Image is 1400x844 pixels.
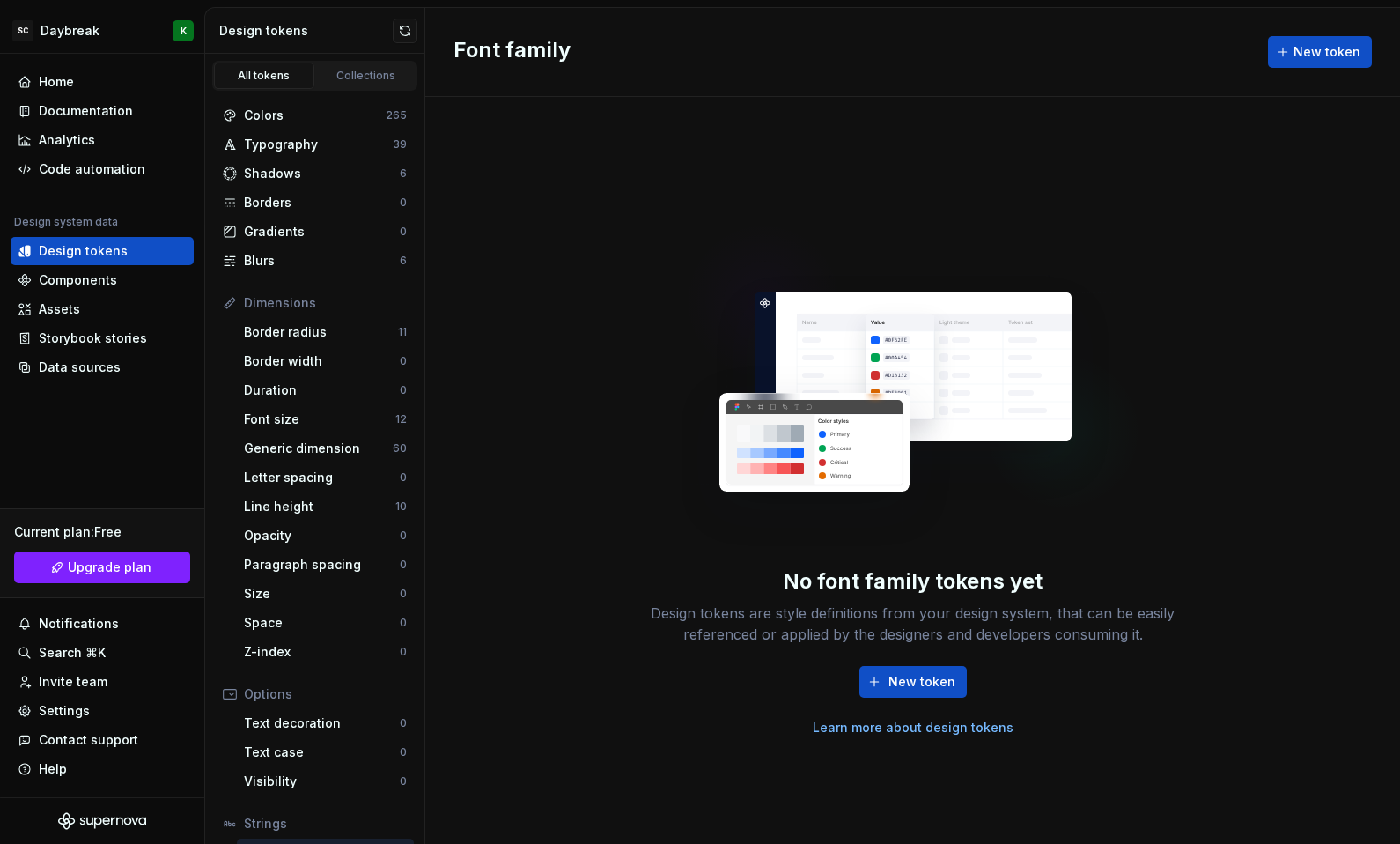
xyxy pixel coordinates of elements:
[244,744,400,761] div: Text case
[11,155,194,183] a: Code automation
[393,441,407,455] div: 60
[216,247,414,275] a: Blurs6
[11,726,194,754] button: Contact support
[400,745,407,759] div: 0
[400,383,407,397] div: 0
[12,20,33,41] div: SC
[244,294,407,312] div: Dimensions
[11,668,194,696] a: Invite team
[1268,36,1372,68] button: New token
[400,529,407,543] div: 0
[11,295,194,323] a: Assets
[216,218,414,246] a: Gradients0
[783,567,1043,596] div: No font family tokens yet
[244,411,395,428] div: Font size
[39,160,145,178] div: Code automation
[244,252,400,270] div: Blurs
[244,815,407,833] div: Strings
[11,266,194,294] a: Components
[11,324,194,352] a: Storybook stories
[39,731,138,749] div: Contact support
[11,639,194,667] button: Search ⌘K
[237,405,414,433] a: Font size12
[219,22,393,40] div: Design tokens
[400,254,407,268] div: 6
[244,381,400,399] div: Duration
[237,609,414,637] a: Space0
[39,300,80,318] div: Assets
[400,645,407,659] div: 0
[395,412,407,426] div: 12
[244,714,400,732] div: Text decoration
[400,616,407,630] div: 0
[244,527,400,544] div: Opacity
[11,237,194,265] a: Design tokens
[244,440,393,457] div: Generic dimension
[244,556,400,574] div: Paragraph spacing
[400,470,407,485] div: 0
[386,108,407,122] div: 265
[68,559,151,576] span: Upgrade plan
[244,165,400,182] div: Shadows
[400,196,407,210] div: 0
[237,434,414,463] a: Generic dimension60
[220,69,308,83] div: All tokens
[11,610,194,638] button: Notifications
[244,773,400,790] div: Visibility
[39,615,119,633] div: Notifications
[400,774,407,788] div: 0
[244,685,407,703] div: Options
[400,225,407,239] div: 0
[244,643,400,661] div: Z-index
[14,552,190,583] a: Upgrade plan
[813,719,1013,737] a: Learn more about design tokens
[39,702,90,720] div: Settings
[237,347,414,375] a: Border width0
[244,614,400,632] div: Space
[14,215,118,229] div: Design system data
[216,189,414,217] a: Borders0
[11,353,194,381] a: Data sources
[14,523,190,541] div: Current plan : Free
[39,131,95,149] div: Analytics
[393,137,407,152] div: 39
[400,354,407,368] div: 0
[453,36,571,68] h2: Font family
[400,167,407,181] div: 6
[4,11,201,49] button: SCDaybreakK
[237,318,414,346] a: Border radius11
[395,500,407,514] div: 10
[11,755,194,783] button: Help
[39,102,133,120] div: Documentation
[400,716,407,730] div: 0
[216,130,414,159] a: Typography39
[39,644,106,662] div: Search ⌘K
[11,68,194,96] a: Home
[244,352,400,370] div: Border width
[244,136,393,153] div: Typography
[39,242,128,260] div: Design tokens
[181,24,187,38] div: K
[400,558,407,572] div: 0
[398,325,407,339] div: 11
[216,159,414,188] a: Shadows6
[237,522,414,550] a: Opacity0
[322,69,410,83] div: Collections
[244,323,398,341] div: Border radius
[237,463,414,492] a: Letter spacing0
[400,587,407,601] div: 0
[39,760,67,778] div: Help
[631,603,1195,645] div: Design tokens are style definitions from your design system, that can be easily referenced or app...
[237,638,414,666] a: Z-index0
[237,709,414,737] a: Text decoration0
[859,666,967,698] button: New token
[58,812,146,830] a: Supernova Logo
[244,469,400,486] div: Letter spacing
[244,498,395,515] div: Line height
[39,329,147,347] div: Storybook stories
[237,492,414,521] a: Line height10
[39,271,117,289] div: Components
[237,376,414,404] a: Duration0
[237,551,414,579] a: Paragraph spacing0
[216,101,414,130] a: Colors265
